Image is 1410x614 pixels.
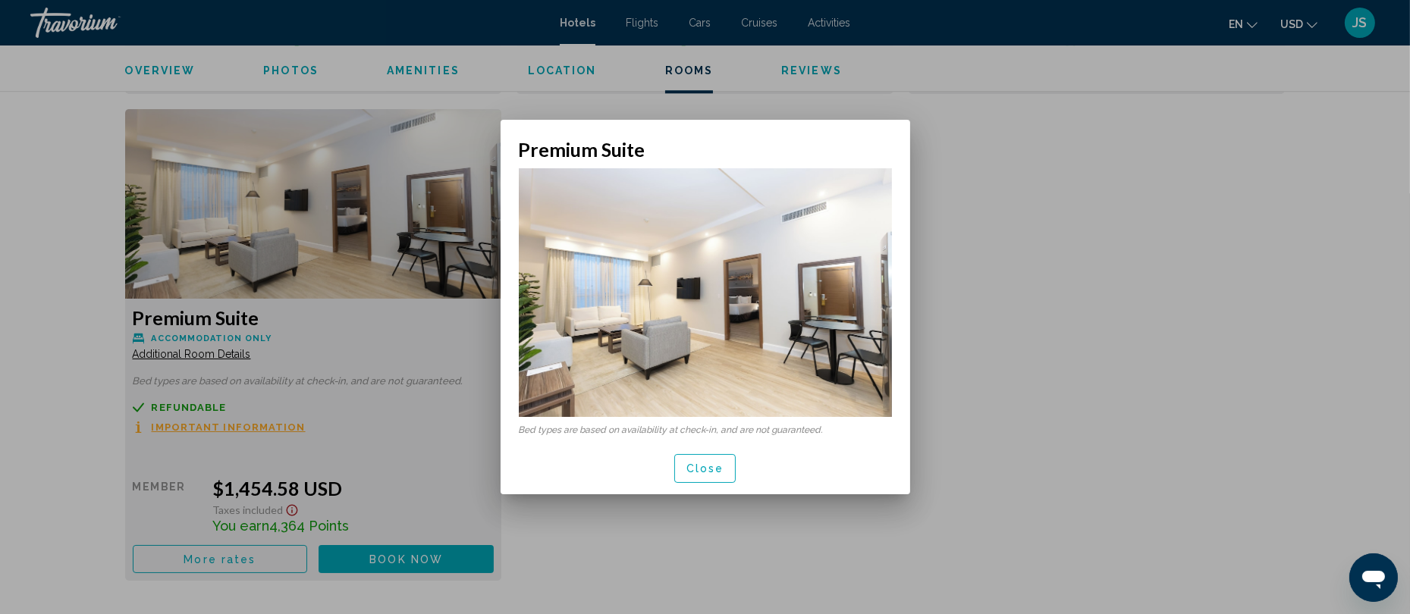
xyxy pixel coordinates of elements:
button: Close [674,454,736,482]
img: 512af0ad-29eb-4b93-aa89-8abf682606aa.jpeg [519,168,892,417]
iframe: Button to launch messaging window [1349,553,1398,602]
p: Bed types are based on availability at check-in, and are not guaranteed. [519,424,892,435]
span: Close [686,463,724,475]
h2: Premium Suite [519,138,892,161]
